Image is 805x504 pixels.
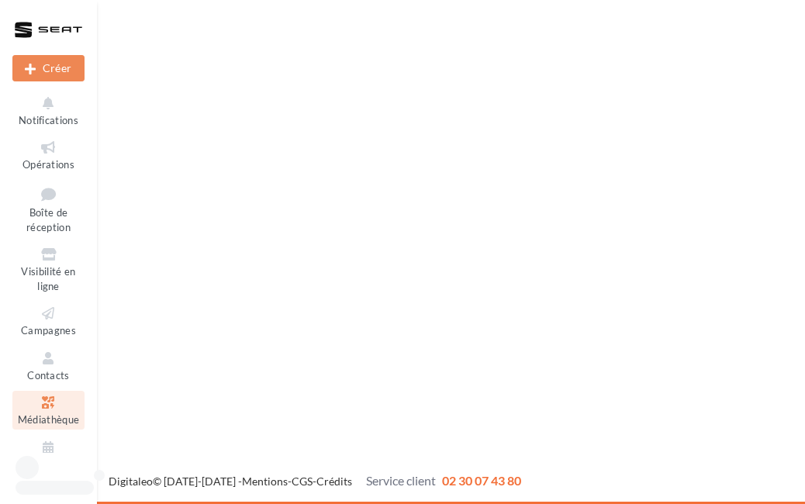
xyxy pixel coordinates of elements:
span: Notifications [19,114,78,126]
span: Service client [366,473,436,488]
a: Crédits [316,475,352,488]
span: Visibilité en ligne [21,265,75,292]
button: Notifications [12,91,85,129]
span: © [DATE]-[DATE] - - - [109,475,521,488]
a: Digitaleo [109,475,153,488]
a: Boîte de réception [12,181,85,237]
a: CGS [292,475,313,488]
a: Médiathèque [12,391,85,429]
a: Mentions [242,475,288,488]
button: Créer [12,55,85,81]
a: Calendrier [12,436,85,474]
span: Opérations [22,158,74,171]
a: Campagnes [12,302,85,340]
a: Contacts [12,347,85,385]
span: Médiathèque [18,413,80,426]
span: Contacts [27,369,70,381]
span: Campagnes [21,324,76,337]
div: Nouvelle campagne [12,55,85,81]
a: Opérations [12,136,85,174]
a: Visibilité en ligne [12,243,85,295]
span: 02 30 07 43 80 [442,473,521,488]
span: Boîte de réception [26,206,71,233]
